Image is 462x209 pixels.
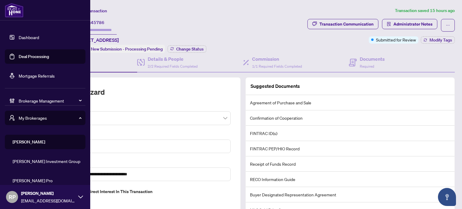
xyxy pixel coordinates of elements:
span: [STREET_ADDRESS] [75,36,119,44]
li: Receipt of Funds Record [246,156,454,172]
span: Change Status [176,47,204,51]
h4: Details & People [148,55,198,63]
span: [PERSON_NAME] [13,139,81,145]
label: MLS ID [41,132,231,139]
li: Buyer Designated Representation Agreement [246,187,454,202]
span: 45786 [91,20,104,25]
label: Property Address [41,160,231,167]
span: Deal - Buy Side Sale [45,112,227,124]
button: Open asap [438,188,456,206]
span: View Transaction [75,8,107,14]
a: Mortgage Referrals [19,73,55,78]
a: Deal Processing [19,54,49,59]
span: solution [387,22,391,26]
button: Modify Tags [421,36,455,44]
button: Change Status [168,45,206,53]
span: 1/1 Required Fields Completed [252,64,302,69]
span: [EMAIL_ADDRESS][DOMAIN_NAME] [21,197,75,204]
li: Confirmation of Cooperation [246,110,454,126]
span: RP [9,193,16,201]
span: Required [360,64,374,69]
span: ellipsis [446,23,450,27]
img: logo [5,3,23,17]
li: RECO Information Guide [246,172,454,187]
li: FINTRAC ID(s) [246,126,454,141]
span: Modify Tags [430,38,452,42]
span: Brokerage Management [19,97,81,104]
span: [PERSON_NAME] Investment Group [13,158,81,164]
label: Transaction Type [41,104,231,111]
li: FINTRAC PEP/HIO Record [246,141,454,156]
div: Transaction Communication [319,19,374,29]
span: New Submission - Processing Pending [91,46,163,52]
h4: Commission [252,55,302,63]
article: Suggested Documents [251,82,300,90]
label: Do you have direct or indirect interest in this transaction [41,188,231,195]
li: Agreement of Purchase and Sale [246,95,454,110]
article: Transaction saved 15 hours ago [395,7,455,14]
span: My Brokerages [19,115,81,121]
span: user-switch [9,115,15,121]
span: [PERSON_NAME] [21,190,75,197]
h4: Documents [360,55,385,63]
span: Administrator Notes [393,19,433,29]
button: Administrator Notes [382,19,437,29]
span: [PERSON_NAME] Pro [13,177,81,184]
button: Transaction Communication [307,19,378,29]
span: Submitted for Review [376,36,416,43]
div: Status: [75,45,165,53]
span: 2/2 Required Fields Completed [148,64,198,69]
a: Dashboard [19,35,39,40]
